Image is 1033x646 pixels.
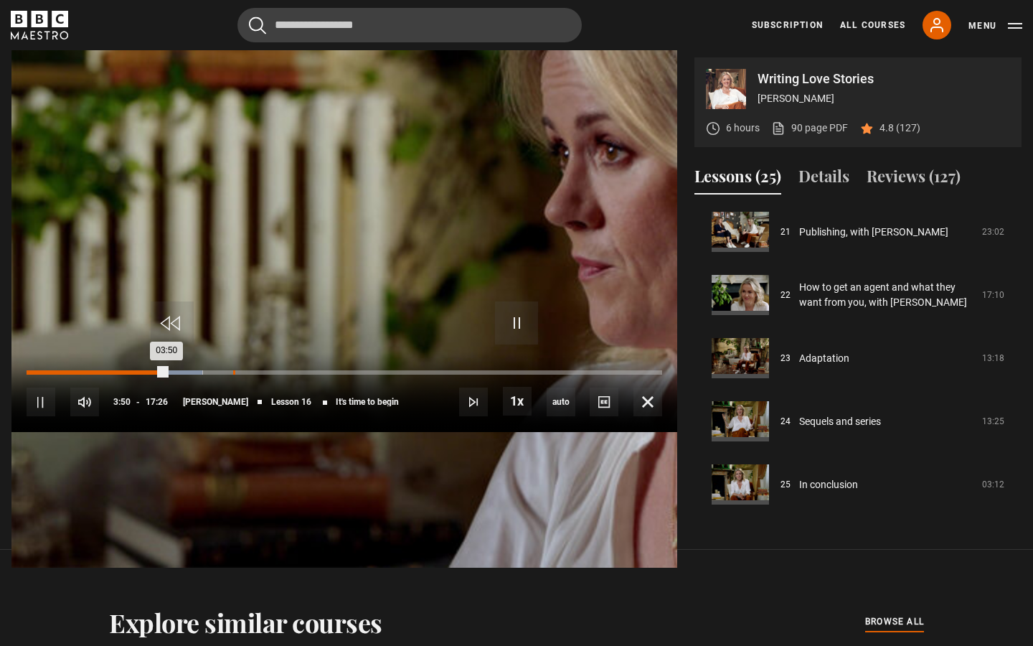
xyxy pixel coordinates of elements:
[758,91,1010,106] p: [PERSON_NAME]
[752,19,823,32] a: Subscription
[113,389,131,415] span: 3:50
[799,280,973,310] a: How to get an agent and what they want from you, with [PERSON_NAME]
[798,164,849,195] button: Details
[726,121,760,136] p: 6 hours
[547,388,575,416] span: auto
[336,398,399,406] span: It's time to begin
[11,57,677,432] video-js: Video Player
[11,11,68,39] svg: BBC Maestro
[799,351,849,366] a: Adaptation
[136,397,140,407] span: -
[865,614,924,630] a: browse all
[27,388,55,416] button: Pause
[183,398,248,406] span: [PERSON_NAME]
[968,19,1022,33] button: Toggle navigation
[865,614,924,629] span: browse all
[867,164,961,195] button: Reviews (127)
[249,17,266,34] button: Submit the search query
[771,121,848,136] a: 90 page PDF
[70,388,99,416] button: Mute
[109,607,382,637] h2: Explore similar courses
[146,389,168,415] span: 17:26
[237,8,582,42] input: Search
[799,225,948,240] a: Publishing, with [PERSON_NAME]
[799,414,881,429] a: Sequels and series
[840,19,905,32] a: All Courses
[271,398,311,406] span: Lesson 16
[503,387,532,416] button: Playback Rate
[633,388,662,416] button: Fullscreen
[879,121,920,136] p: 4.8 (127)
[459,388,488,416] button: Next Lesson
[758,72,1010,85] p: Writing Love Stories
[547,388,575,416] div: Current quality: 360p
[590,388,618,416] button: Captions
[27,370,662,375] div: Progress Bar
[694,164,781,195] button: Lessons (25)
[799,477,858,492] a: In conclusion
